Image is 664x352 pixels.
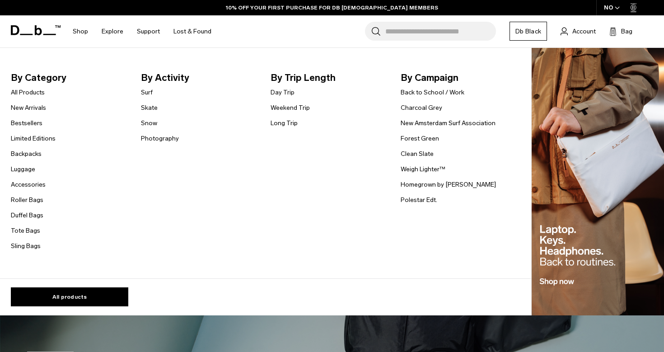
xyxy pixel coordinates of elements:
[572,27,596,36] span: Account
[11,164,35,174] a: Luggage
[11,149,42,159] a: Backpacks
[137,15,160,47] a: Support
[401,164,445,174] a: Weigh Lighter™
[401,88,464,97] a: Back to School / Work
[141,118,157,128] a: Snow
[271,88,295,97] a: Day Trip
[11,241,41,251] a: Sling Bags
[66,15,218,47] nav: Main Navigation
[11,180,46,189] a: Accessories
[11,134,56,143] a: Limited Editions
[401,70,516,85] span: By Campaign
[401,195,437,205] a: Polestar Edt.
[401,134,439,143] a: Forest Green
[609,26,632,37] button: Bag
[141,134,179,143] a: Photography
[401,149,434,159] a: Clean Slate
[401,118,496,128] a: New Amsterdam Surf Association
[271,118,298,128] a: Long Trip
[73,15,88,47] a: Shop
[621,27,632,36] span: Bag
[11,118,42,128] a: Bestsellers
[141,70,257,85] span: By Activity
[141,88,153,97] a: Surf
[510,22,547,41] a: Db Black
[11,88,45,97] a: All Products
[141,103,158,113] a: Skate
[173,15,211,47] a: Lost & Found
[532,48,664,316] img: Db
[401,180,496,189] a: Homegrown by [PERSON_NAME]
[102,15,123,47] a: Explore
[561,26,596,37] a: Account
[11,195,43,205] a: Roller Bags
[401,103,442,113] a: Charcoal Grey
[11,103,46,113] a: New Arrivals
[11,226,40,235] a: Tote Bags
[271,103,310,113] a: Weekend Trip
[11,70,126,85] span: By Category
[226,4,438,12] a: 10% OFF YOUR FIRST PURCHASE FOR DB [DEMOGRAPHIC_DATA] MEMBERS
[271,70,386,85] span: By Trip Length
[11,287,128,306] a: All products
[11,211,43,220] a: Duffel Bags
